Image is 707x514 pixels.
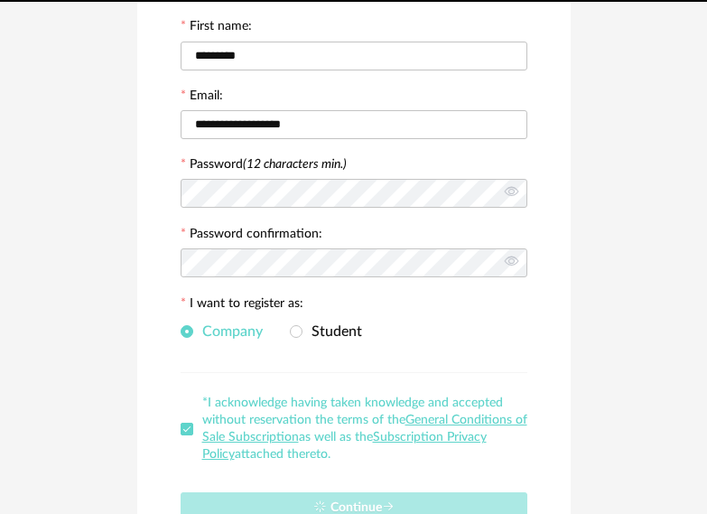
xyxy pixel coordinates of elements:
[181,297,303,313] label: I want to register as:
[181,89,223,106] label: Email:
[202,414,527,444] a: General Conditions of Sale Subscription
[181,228,322,244] label: Password confirmation:
[202,397,527,461] span: *I acknowledge having taken knowledge and accepted without reservation the terms of the as well a...
[202,431,487,461] a: Subscription Privacy Policy
[181,20,252,36] label: First name:
[243,158,347,171] i: (12 characters min.)
[193,324,263,339] span: Company
[190,158,347,171] label: Password
[302,324,362,339] span: Student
